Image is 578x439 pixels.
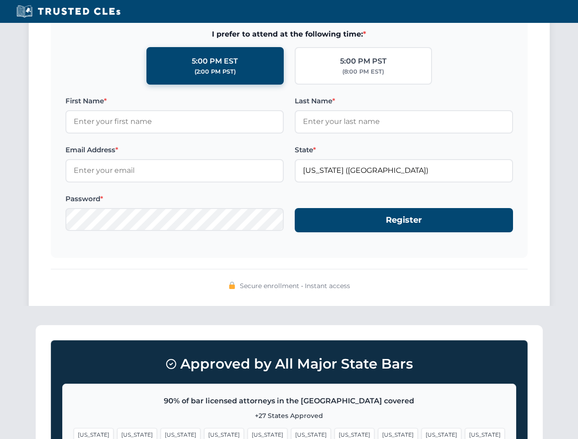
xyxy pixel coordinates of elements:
[65,96,284,107] label: First Name
[74,395,505,407] p: 90% of bar licensed attorneys in the [GEOGRAPHIC_DATA] covered
[65,145,284,155] label: Email Address
[240,281,350,291] span: Secure enrollment • Instant access
[65,110,284,133] input: Enter your first name
[342,67,384,76] div: (8:00 PM EST)
[14,5,123,18] img: Trusted CLEs
[65,28,513,40] span: I prefer to attend at the following time:
[65,159,284,182] input: Enter your email
[295,110,513,133] input: Enter your last name
[62,352,516,376] h3: Approved by All Major State Bars
[192,55,238,67] div: 5:00 PM EST
[295,159,513,182] input: Florida (FL)
[228,282,236,289] img: 🔒
[295,208,513,232] button: Register
[74,411,505,421] p: +27 States Approved
[65,193,284,204] label: Password
[340,55,387,67] div: 5:00 PM PST
[295,145,513,155] label: State
[194,67,236,76] div: (2:00 PM PST)
[295,96,513,107] label: Last Name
